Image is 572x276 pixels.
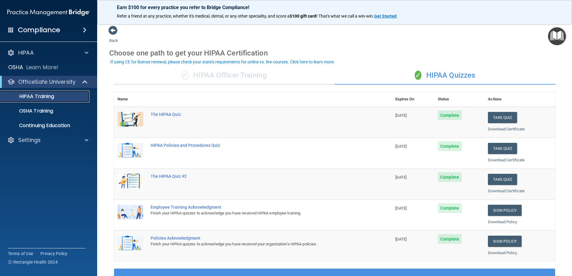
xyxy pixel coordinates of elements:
span: ✓ [182,71,188,80]
p: OSHA Training [4,108,53,114]
strong: Get Started [374,14,397,19]
div: HIPAA Policies and Procedures Quiz [151,143,361,148]
p: Continuing Education [4,123,87,129]
th: Expires On [392,92,434,107]
a: Back [109,31,118,43]
span: Complete [438,141,462,151]
span: ! That's what we call a win-win. [316,14,374,19]
span: ✓ [415,71,421,80]
button: Take Quiz [488,143,517,154]
div: HIPAA Officer Training [114,66,335,85]
div: Finish your HIPAA quizzes to acknowledge you have received your organization’s HIPAA policies. [151,241,361,248]
a: Download Policy [488,251,517,255]
p: Learn More! [26,64,59,71]
a: Settings [7,136,88,144]
th: Status [434,92,485,107]
p: Settings [18,136,41,144]
span: [DATE] [395,175,407,180]
div: If using CE for license renewal, please check your state's requirements for online vs. live cours... [110,60,335,64]
a: Sign Policy [488,205,522,216]
p: HIPAA Training [4,93,54,99]
span: Complete [438,203,462,213]
button: If using CE for license renewal, please check your state's requirements for online vs. live cours... [109,59,336,65]
div: The HIPAA Quiz #2 [151,174,361,179]
a: Download Certificate [488,158,525,162]
span: Refer a friend at any practice, whether it's medical, dental, or any other speciality, and score a [117,14,290,19]
th: Name [114,92,147,107]
a: Download Certificate [488,189,525,193]
a: Privacy Policy [40,251,68,257]
a: Get Started [374,14,397,19]
div: Employee Training Acknowledgment [151,205,361,210]
div: HIPAA Quizzes [335,66,555,85]
button: Take Quiz [488,174,517,185]
th: Actions [484,92,555,107]
p: Earn $100 for every practice you refer to Bridge Compliance! [117,5,552,10]
div: Policies Acknowledgment [151,236,361,241]
p: OfficeSafe University [18,78,76,86]
span: [DATE] [395,144,407,149]
a: Download Policy [488,220,517,224]
span: Ⓒ Rectangle Health 2024 [8,259,58,265]
button: Take Quiz [488,112,517,123]
p: HIPAA [18,49,34,56]
a: HIPAA [7,49,88,56]
span: Complete [438,234,462,244]
span: [DATE] [395,237,407,241]
h4: Compliance [18,26,60,34]
button: Open Resource Center [548,27,566,45]
a: OfficeSafe University [7,78,88,86]
p: OSHA [8,64,23,71]
span: [DATE] [395,206,407,210]
a: Sign Policy [488,236,522,247]
div: The HIPAA Quiz [151,112,361,117]
span: Complete [438,110,462,120]
span: Complete [438,172,462,182]
div: Finish your HIPAA quizzes to acknowledge you have received HIPAA employee training. [151,210,361,217]
span: [DATE] [395,113,407,118]
div: Choose one path to get your HIPAA Certification [109,44,560,62]
strong: $100 gift card [290,14,316,19]
img: PMB logo [7,6,90,19]
a: Terms of Use [8,251,33,257]
a: Download Certificate [488,127,525,131]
